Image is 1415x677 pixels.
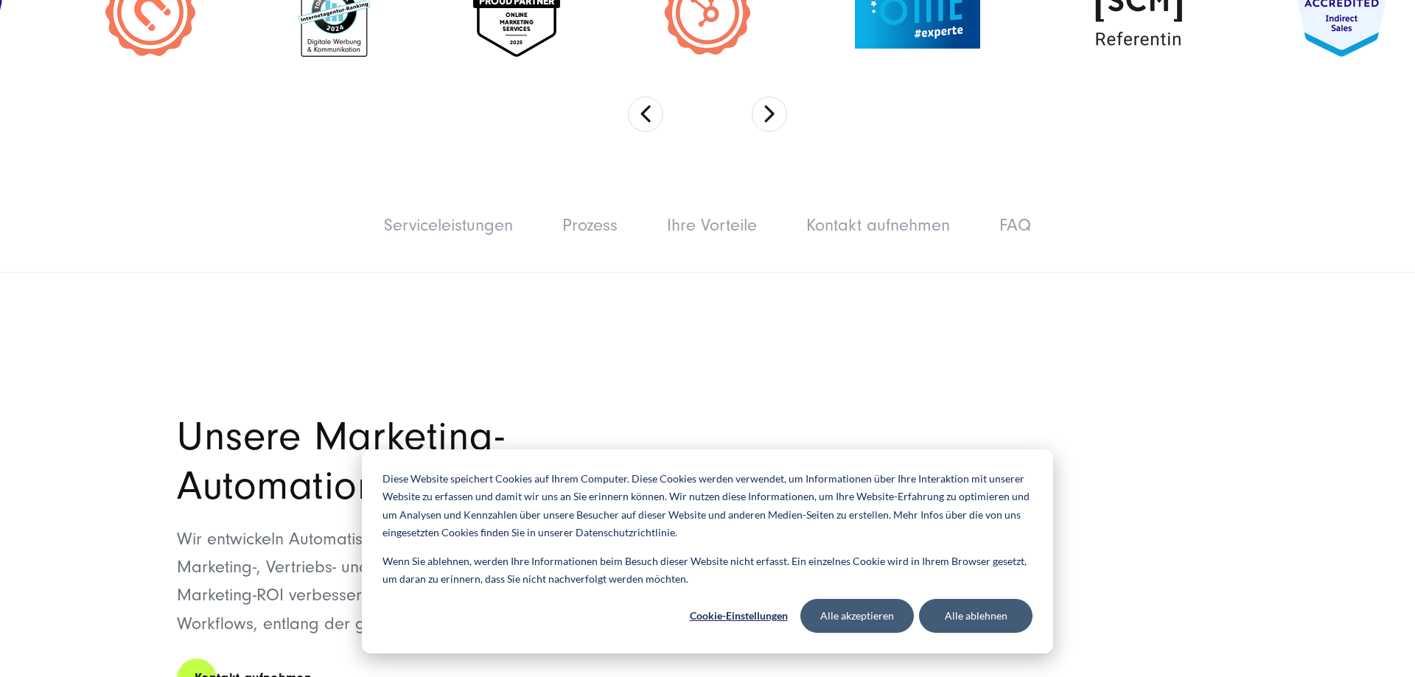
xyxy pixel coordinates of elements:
[667,215,757,235] a: Ihre Vorteile
[382,470,1033,542] p: Diese Website speichert Cookies auf Ihrem Computer. Diese Cookies werden verwendet, um Informatio...
[177,412,707,511] h2: Unsere Marketing-Automation-Services
[382,553,1033,589] p: Wenn Sie ablehnen, werden Ihre Informationen beim Besuch dieser Website nicht erfasst. Ein einzel...
[919,599,1033,633] button: Alle ablehnen
[384,215,513,235] a: Serviceleistungen
[682,599,795,633] button: Cookie-Einstellungen
[800,599,914,633] button: Alle akzeptieren
[999,215,1031,235] a: FAQ
[562,215,618,235] a: Prozess
[752,97,787,132] button: Next
[628,97,663,132] button: Previous
[177,525,707,639] p: Wir entwickeln Automatisierungs- und Kampagnenstrategien, die Ihre Marketing-, Vertriebs- und Ser...
[806,215,950,235] a: Kontakt aufnehmen
[362,449,1053,653] div: Cookie banner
